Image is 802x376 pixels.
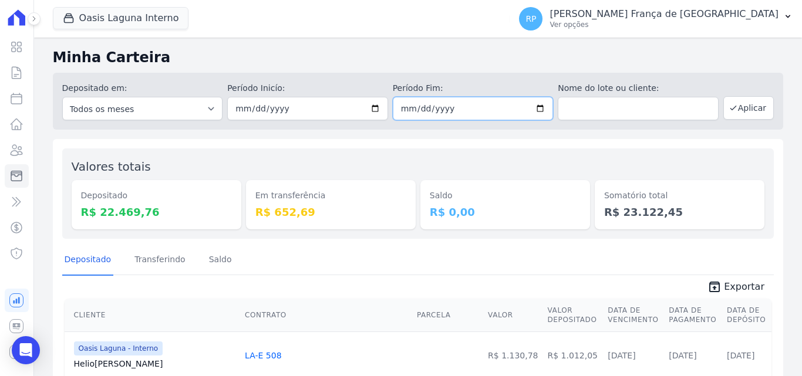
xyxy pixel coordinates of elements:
[245,351,281,360] a: LA-E 508
[12,336,40,364] div: Open Intercom Messenger
[550,20,779,29] p: Ver opções
[81,189,232,202] dt: Depositado
[53,7,189,29] button: Oasis Laguna Interno
[722,299,771,332] th: Data de Depósito
[510,2,802,35] button: RP [PERSON_NAME] França de [GEOGRAPHIC_DATA] Ver opções
[603,299,664,332] th: Data de Vencimento
[558,82,719,94] label: Nome do lote ou cliente:
[53,47,783,68] h2: Minha Carteira
[550,8,779,20] p: [PERSON_NAME] França de [GEOGRAPHIC_DATA]
[698,280,774,296] a: unarchive Exportar
[727,351,754,360] a: [DATE]
[255,204,406,220] dd: R$ 652,69
[608,351,635,360] a: [DATE]
[255,189,406,202] dt: Em transferência
[207,245,234,276] a: Saldo
[430,204,581,220] dd: R$ 0,00
[543,299,604,332] th: Valor Depositado
[707,280,722,294] i: unarchive
[74,358,235,370] a: Helio[PERSON_NAME]
[412,299,483,332] th: Parcela
[62,83,127,93] label: Depositado em:
[132,245,188,276] a: Transferindo
[525,15,536,23] span: RP
[62,245,114,276] a: Depositado
[227,82,388,94] label: Período Inicío:
[430,189,581,202] dt: Saldo
[240,299,412,332] th: Contrato
[664,299,722,332] th: Data de Pagamento
[72,160,151,174] label: Valores totais
[669,351,696,360] a: [DATE]
[81,204,232,220] dd: R$ 22.469,76
[65,299,240,332] th: Cliente
[724,280,764,294] span: Exportar
[604,204,755,220] dd: R$ 23.122,45
[393,82,554,94] label: Período Fim:
[723,96,774,120] button: Aplicar
[604,189,755,202] dt: Somatório total
[483,299,542,332] th: Valor
[74,341,163,355] span: Oasis Laguna - Interno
